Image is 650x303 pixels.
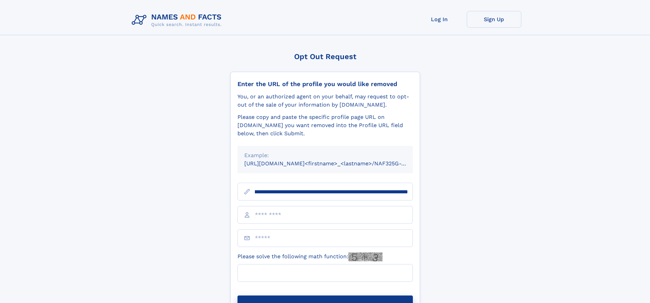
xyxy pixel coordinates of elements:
[412,11,467,28] a: Log In
[244,160,426,167] small: [URL][DOMAIN_NAME]<firstname>_<lastname>/NAF325G-xxxxxxxx
[237,252,382,261] label: Please solve the following math function:
[237,80,413,88] div: Enter the URL of the profile you would like removed
[237,93,413,109] div: You, or an authorized agent on your behalf, may request to opt-out of the sale of your informatio...
[129,11,227,29] img: Logo Names and Facts
[230,52,420,61] div: Opt Out Request
[244,151,406,160] div: Example:
[237,113,413,138] div: Please copy and paste the specific profile page URL on [DOMAIN_NAME] you want removed into the Pr...
[467,11,521,28] a: Sign Up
